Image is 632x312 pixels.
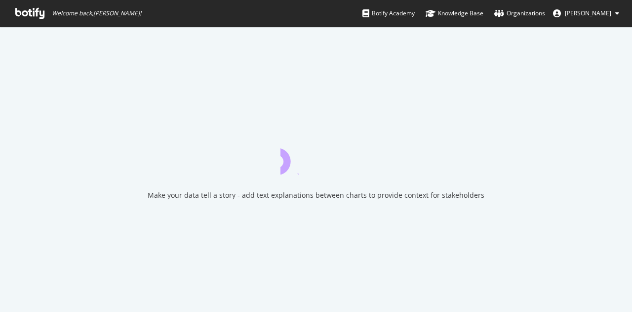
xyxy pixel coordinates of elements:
[565,9,611,17] span: Victor GASC
[545,5,627,21] button: [PERSON_NAME]
[148,190,484,200] div: Make your data tell a story - add text explanations between charts to provide context for stakeho...
[426,8,483,18] div: Knowledge Base
[280,139,352,175] div: animation
[52,9,141,17] span: Welcome back, [PERSON_NAME] !
[494,8,545,18] div: Organizations
[362,8,415,18] div: Botify Academy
